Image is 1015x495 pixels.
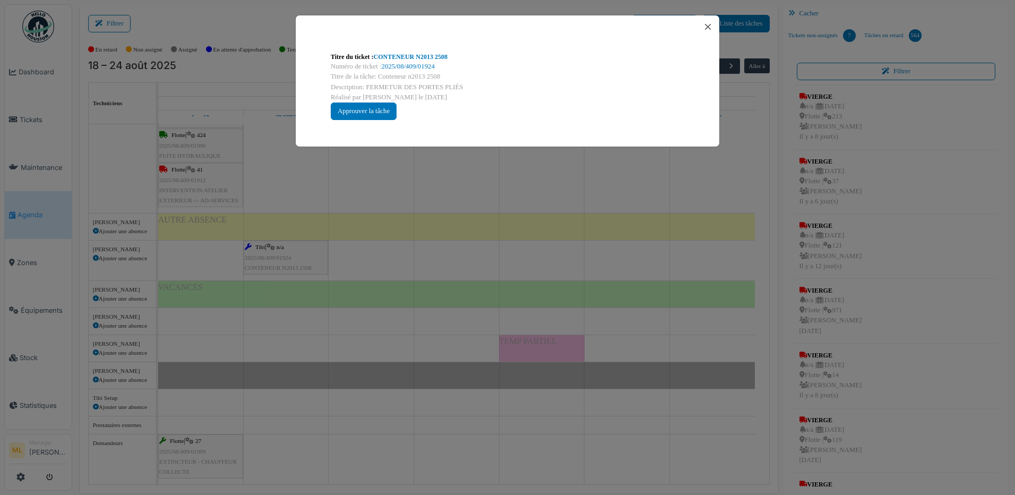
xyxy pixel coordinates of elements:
[331,72,684,82] div: Titre de la tâche: Conteneur n2013 2508
[331,62,684,72] div: Numéro de ticket :
[701,20,715,34] button: Close
[382,63,435,70] a: 2025/08/409/01924
[331,103,397,120] div: Approuver la tâche
[331,82,684,92] div: Description: FERMETUR DES PORTES PLIÉS
[331,92,684,103] div: Réalisé par [PERSON_NAME] le [DATE]
[331,52,684,62] div: Titre du ticket :
[374,53,448,61] a: CONTENEUR N2013 2508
